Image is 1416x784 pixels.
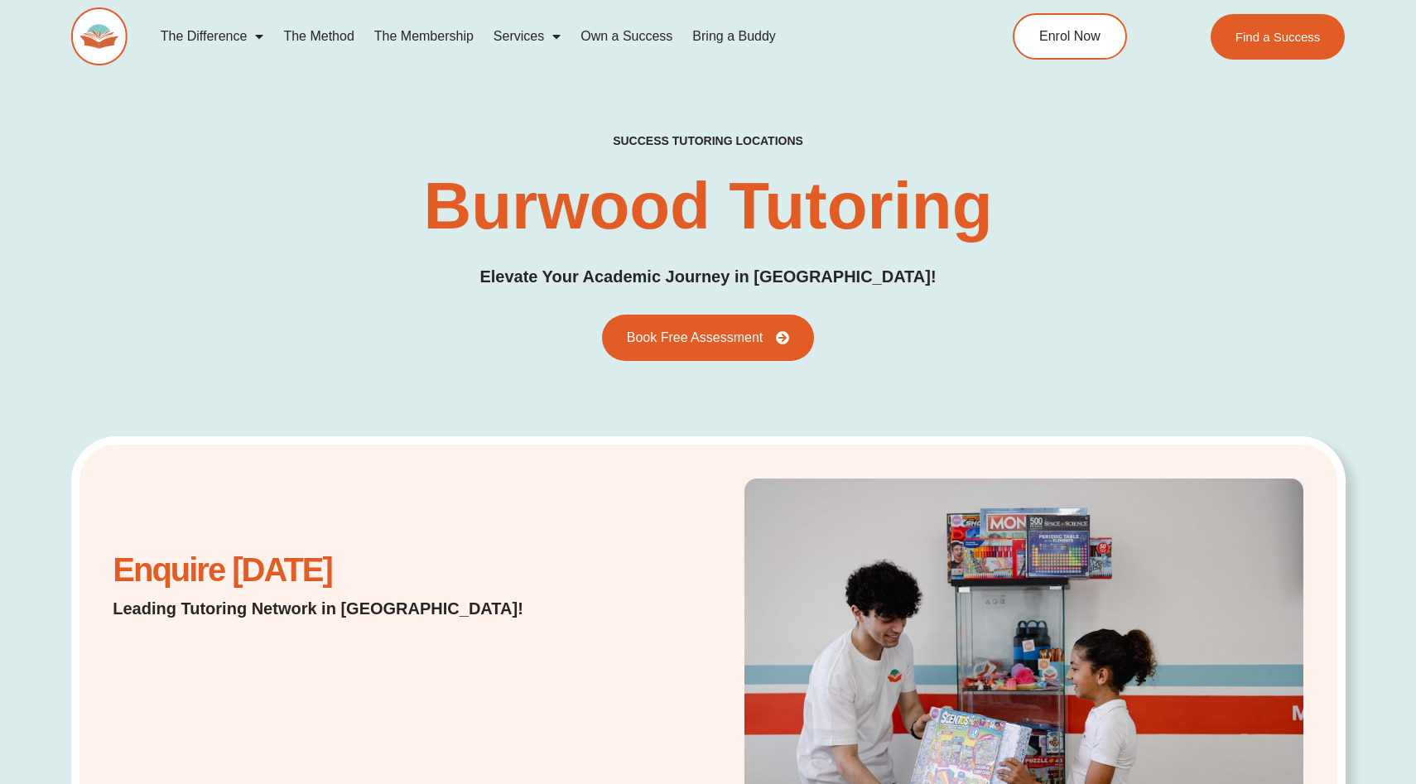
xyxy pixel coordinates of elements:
a: The Membership [364,17,484,55]
a: Find a Success [1211,14,1346,60]
a: Services [484,17,571,55]
span: Book Free Assessment [627,331,763,344]
span: Find a Success [1235,31,1321,43]
h1: Burwood Tutoring [423,173,992,239]
p: Leading Tutoring Network in [GEOGRAPHIC_DATA]! [113,597,546,620]
iframe: Website Lead Form [113,637,481,761]
h2: Enquire [DATE] [113,560,546,580]
p: Elevate Your Academic Journey in [GEOGRAPHIC_DATA]! [479,264,936,290]
a: The Method [273,17,364,55]
nav: Menu [151,17,940,55]
a: Bring a Buddy [682,17,786,55]
span: Enrol Now [1039,30,1101,43]
a: Book Free Assessment [602,315,815,361]
h2: success tutoring locations [613,133,803,148]
a: Enrol Now [1013,13,1127,60]
a: Own a Success [571,17,682,55]
a: The Difference [151,17,274,55]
